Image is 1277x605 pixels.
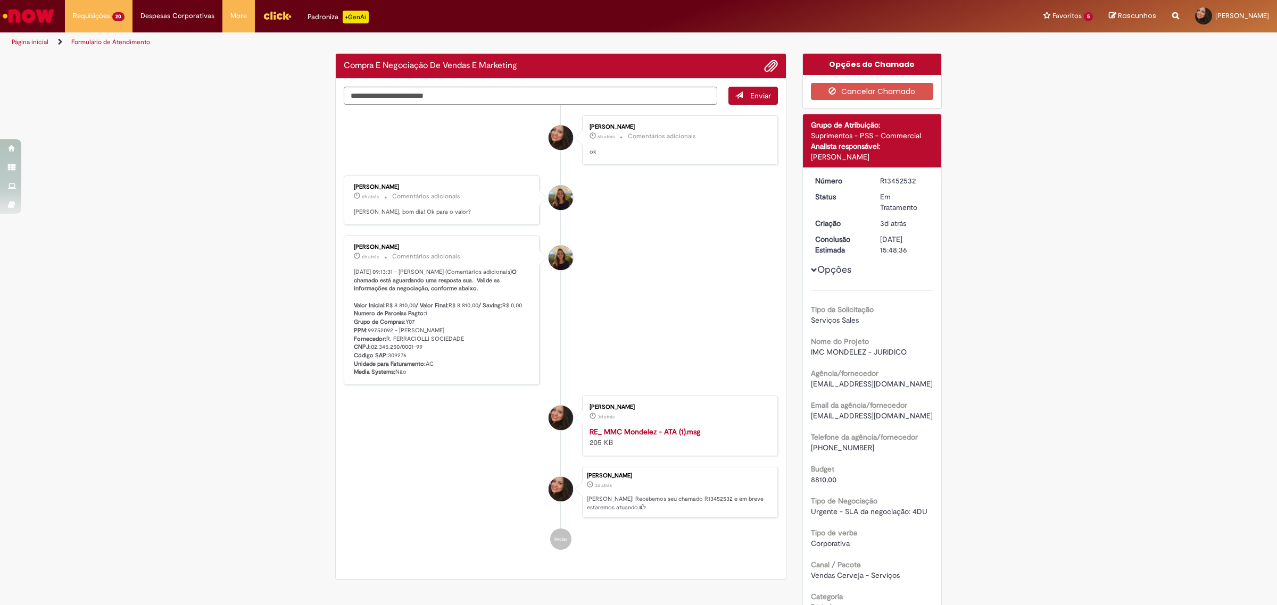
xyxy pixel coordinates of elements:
[1052,11,1082,21] span: Favoritos
[392,192,460,201] small: Comentários adicionais
[598,133,615,140] time: 29/08/2025 09:14:38
[73,11,110,21] span: Requisições
[362,194,379,200] time: 29/08/2025 09:13:49
[880,219,906,228] time: 27/08/2025 13:47:22
[549,246,573,270] div: Lara Moccio Breim Solera
[549,125,573,150] div: Elaine De Jesus Tavares
[811,315,859,325] span: Serviços Sales
[811,560,861,569] b: Canal / Pacote
[354,351,388,359] b: Código SAP:
[8,32,843,52] ul: Trilhas de página
[112,12,125,21] span: 20
[811,305,874,314] b: Tipo da Solicitação
[811,152,934,162] div: [PERSON_NAME]
[880,191,930,213] div: Em Tratamento
[811,443,874,452] span: [PHONE_NUMBER]
[811,379,933,389] span: [EMAIL_ADDRESS][DOMAIN_NAME]
[344,105,778,560] ul: Histórico de tíquete
[811,347,907,357] span: IMC MONDELEZ - JURIDICO
[811,368,878,378] b: Agência/fornecedor
[598,414,615,420] span: 3d atrás
[354,343,371,351] b: CNPJ:
[811,592,843,601] b: Categoria
[807,191,873,202] dt: Status
[1118,11,1156,21] span: Rascunhos
[728,87,778,105] button: Enviar
[362,194,379,200] span: 6h atrás
[1,5,56,27] img: ServiceNow
[811,411,933,421] span: [EMAIL_ADDRESS][DOMAIN_NAME]
[880,234,930,255] div: [DATE] 15:48:36
[587,495,772,511] p: [PERSON_NAME]! Recebemos seu chamado R13452532 e em breve estaremos atuando.
[140,11,214,21] span: Despesas Corporativas
[811,120,934,130] div: Grupo de Atribuição:
[1215,11,1269,20] span: [PERSON_NAME]
[392,252,460,261] small: Comentários adicionais
[354,335,386,343] b: Fornecedor:
[811,141,934,152] div: Analista responsável:
[590,427,700,436] a: RE_ MMC Mondelez - ATA (1).msg
[12,38,48,46] a: Página inicial
[880,219,906,228] span: 3d atrás
[354,268,518,309] b: O chamado está aguardando uma resposta sua. Valide as informações da negociação, conforme abaixo....
[549,477,573,501] div: Elaine De Jesus Tavares
[549,406,573,430] div: Elaine De Jesus Tavares
[807,218,873,229] dt: Criação
[807,234,873,255] dt: Conclusão Estimada
[590,404,767,410] div: [PERSON_NAME]
[811,539,850,548] span: Corporativa
[263,7,292,23] img: click_logo_yellow_360x200.png
[587,473,772,479] div: [PERSON_NAME]
[811,337,869,346] b: Nome do Projeto
[354,208,531,216] p: [PERSON_NAME], bom dia! Ok para o valor?
[344,87,717,105] textarea: Digite sua mensagem aqui...
[811,475,836,484] span: 8810,00
[590,426,767,448] div: 205 KB
[811,496,877,506] b: Tipo de Negociação
[549,186,573,210] div: Lara Moccio Breim Solera
[354,318,405,326] b: Grupo de Compras:
[478,301,502,309] b: / Saving:
[354,184,531,190] div: [PERSON_NAME]
[595,482,612,489] span: 3d atrás
[811,83,934,100] button: Cancelar Chamado
[354,326,368,334] b: PPM:
[230,11,247,21] span: More
[71,38,150,46] a: Formulário de Atendimento
[750,91,771,100] span: Enviar
[590,124,767,130] div: [PERSON_NAME]
[416,301,449,309] b: / Valor Final:
[344,467,778,518] li: Elaine De Jesus Tavares
[803,54,942,75] div: Opções do Chamado
[1109,11,1156,21] a: Rascunhos
[362,254,379,260] span: 6h atrás
[343,11,369,23] p: +GenAi
[308,11,369,23] div: Padroniza
[362,254,379,260] time: 29/08/2025 09:13:31
[598,414,615,420] time: 27/08/2025 13:46:14
[628,132,696,141] small: Comentários adicionais
[811,464,834,474] b: Budget
[764,59,778,73] button: Adicionar anexos
[880,175,930,186] div: R13452532
[807,175,873,186] dt: Número
[811,507,927,516] span: Urgente - SLA da negociação: 4DU
[1084,12,1093,21] span: 5
[811,400,907,410] b: Email da agência/fornecedor
[354,244,531,250] div: [PERSON_NAME]
[590,148,767,156] p: ok
[811,432,918,442] b: Telefone da agência/fornecedor
[595,482,612,489] time: 27/08/2025 13:47:22
[811,130,934,141] div: Suprimentos - PSS - Commercial
[354,268,531,376] p: [DATE] 09:13:31 - [PERSON_NAME] (Comentários adicionais) R$ 8.810,00 R$ 8.810,00 R$ 0,00 1 Y07 99...
[811,570,900,580] span: Vendas Cerveja - Serviços
[598,133,615,140] span: 6h atrás
[344,61,517,71] h2: Compra E Negociação De Vendas E Marketing Histórico de tíquete
[354,360,426,368] b: Unidade para Faturamento:
[354,368,395,376] b: Media Systems:
[880,218,930,229] div: 27/08/2025 13:47:22
[354,309,425,317] b: Numero de Parcelas Pagto:
[811,528,857,537] b: Tipo de verba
